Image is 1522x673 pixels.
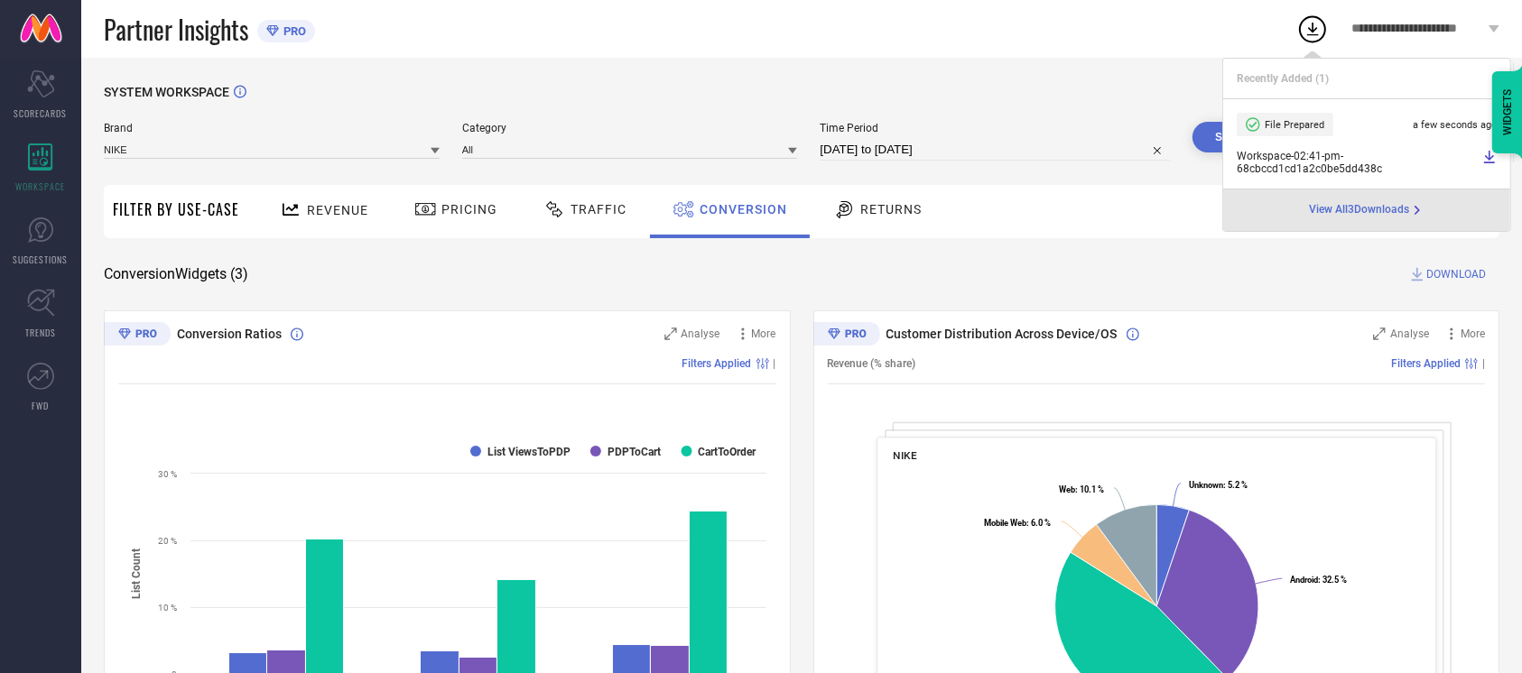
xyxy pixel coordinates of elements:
span: Traffic [571,202,626,217]
a: View All3Downloads [1310,203,1425,217]
span: TRENDS [25,326,56,339]
tspan: Web [1059,484,1075,494]
span: Filters Applied [682,357,752,370]
div: Premium [104,322,171,349]
span: Recently Added ( 1 ) [1237,72,1329,85]
text: : 32.5 % [1289,575,1346,585]
a: Download [1482,150,1497,175]
span: Revenue (% share) [828,357,916,370]
span: SYSTEM WORKSPACE [104,85,229,99]
span: Filters Applied [1391,357,1461,370]
span: SUGGESTIONS [14,253,69,266]
span: FWD [32,399,50,412]
span: DOWNLOAD [1426,265,1486,283]
span: Conversion [700,202,787,217]
button: Search [1193,122,1290,152]
span: Revenue [307,203,368,217]
text: 10 % [158,603,177,613]
text: PDPToCart [608,446,661,458]
tspan: Android [1289,575,1317,585]
text: 20 % [158,536,177,546]
tspan: Unknown [1188,480,1222,490]
span: Conversion Widgets ( 3 ) [104,265,248,283]
span: Filter By Use-Case [113,198,239,220]
span: | [774,357,776,370]
span: WORKSPACE [16,180,66,193]
tspan: Mobile Web [984,518,1026,528]
span: Time Period [820,122,1170,134]
text: 30 % [158,469,177,479]
span: NIKE [893,449,916,462]
div: Open download list [1296,13,1329,45]
text: CartToOrder [699,446,757,458]
svg: Zoom [664,327,677,340]
span: View All 3 Downloads [1310,203,1410,217]
span: Analyse [682,327,720,340]
span: a few seconds ago [1413,119,1497,131]
div: Open download page [1310,203,1425,217]
tspan: List Count [130,549,143,599]
span: Returns [860,202,922,217]
span: Partner Insights [104,11,248,48]
span: Conversion Ratios [177,327,282,341]
span: More [1461,327,1485,340]
span: | [1482,357,1485,370]
text: : 10.1 % [1059,484,1104,494]
div: Premium [813,322,880,349]
span: Pricing [441,202,497,217]
span: PRO [279,24,306,38]
span: Workspace - 02:41-pm - 68cbccd1cd1a2c0be5dd438c [1237,150,1478,175]
span: Category [462,122,798,134]
span: Customer Distribution Across Device/OS [886,327,1118,341]
span: SCORECARDS [14,106,68,120]
text: : 5.2 % [1188,480,1247,490]
svg: Zoom [1373,327,1386,340]
input: Select time period [820,139,1170,161]
text: List ViewsToPDP [487,446,571,458]
text: : 6.0 % [984,518,1051,528]
span: File Prepared [1265,119,1324,131]
span: Brand [104,122,440,134]
span: Analyse [1390,327,1429,340]
span: More [752,327,776,340]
